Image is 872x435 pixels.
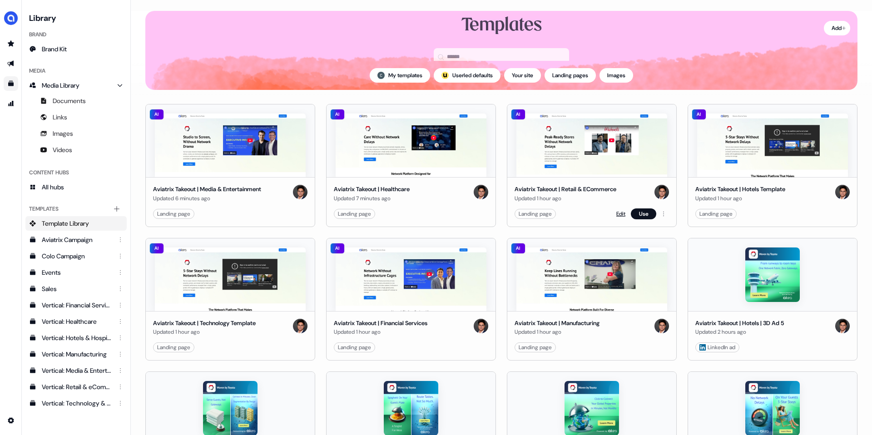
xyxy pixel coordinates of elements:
[654,185,669,199] img: Hugh
[334,185,410,194] div: Aviatrix Takeout | Healthcare
[25,165,127,180] div: Content Hubs
[338,343,371,352] div: Landing page
[695,185,785,194] div: Aviatrix Takeout | Hotels Template
[599,68,633,83] button: Images
[42,44,67,54] span: Brand Kit
[153,194,261,203] div: Updated 6 minutes ago
[145,238,315,361] button: Aviatrix Takeout | Technology TemplateAIAviatrix Takeout | Technology TemplateUpdated 1 hour agoH...
[25,110,127,124] a: Links
[42,382,112,391] div: Vertical: Retail & eCommerce
[42,366,112,375] div: Vertical: Media & Entertainment
[4,36,18,51] a: Go to prospects
[377,72,385,79] img: Calvin
[25,232,127,247] a: Aviatrix Campaign
[25,298,127,312] a: Vertical: Financial Services
[519,343,552,352] div: Landing page
[42,301,112,310] div: Vertical: Financial Services
[330,109,345,120] div: AI
[504,68,541,83] button: Your site
[53,96,86,105] span: Documents
[334,327,427,336] div: Updated 1 hour ago
[53,113,67,122] span: Links
[25,42,127,56] a: Brand Kit
[42,252,112,261] div: Colo Campaign
[474,319,488,333] img: Hugh
[441,72,449,79] img: userled logo
[434,68,500,83] button: userled logo;Userled defaults
[42,399,112,408] div: Vertical: Technology & Software
[25,126,127,141] a: Images
[507,238,677,361] button: Aviatrix Takeout | ManufacturingAIAviatrix Takeout | ManufacturingUpdated 1 hour agoHughLanding page
[153,327,256,336] div: Updated 1 hour ago
[25,64,127,78] div: Media
[336,114,486,177] img: Aviatrix Takeout | Healthcare
[42,219,89,228] span: Template Library
[835,319,850,333] img: Hugh
[699,209,733,218] div: Landing page
[336,247,486,311] img: Aviatrix Takeout | Financial Services
[25,363,127,378] a: Vertical: Media & Entertainment
[370,68,430,83] button: My templates
[330,243,345,254] div: AI
[334,194,410,203] div: Updated 7 minutes ago
[511,243,525,254] div: AI
[515,327,599,336] div: Updated 1 hour ago
[25,27,127,42] div: Brand
[461,14,542,37] div: Templates
[25,347,127,361] a: Vertical: Manufacturing
[157,209,190,218] div: Landing page
[153,185,261,194] div: Aviatrix Takeout | Media & Entertainment
[616,209,625,218] a: Edit
[42,268,112,277] div: Events
[519,209,552,218] div: Landing page
[42,183,64,192] span: All hubs
[697,114,848,177] img: Aviatrix Takeout | Hotels Template
[53,129,73,138] span: Images
[516,114,667,177] img: Aviatrix Takeout | Retail & ECommerce
[42,81,79,90] span: Media Library
[25,380,127,394] a: Vertical: Retail & eCommerce
[4,56,18,71] a: Go to outbound experience
[326,104,496,227] button: Aviatrix Takeout | HealthcareAIAviatrix Takeout | HealthcareUpdated 7 minutes agoHughLanding page
[699,343,735,352] div: LinkedIn ad
[25,314,127,329] a: Vertical: Healthcare
[155,247,306,311] img: Aviatrix Takeout | Technology Template
[511,109,525,120] div: AI
[4,413,18,428] a: Go to integrations
[25,282,127,296] a: Sales
[692,109,706,120] div: AI
[334,319,427,328] div: Aviatrix Takeout | Financial Services
[25,78,127,93] a: Media Library
[474,185,488,199] img: Hugh
[835,185,850,199] img: Hugh
[441,72,449,79] div: ;
[516,247,667,311] img: Aviatrix Takeout | Manufacturing
[42,350,112,359] div: Vertical: Manufacturing
[149,109,164,120] div: AI
[53,145,72,154] span: Videos
[25,331,127,345] a: Vertical: Hotels & Hospitality
[25,396,127,410] a: Vertical: Technology & Software
[824,21,850,35] button: Add
[688,238,857,361] button: Aviatrix Takeout | Hotels | 3D Ad 5Aviatrix Takeout | Hotels | 3D Ad 5Updated 2 hours agoHugh Lin...
[695,319,784,328] div: Aviatrix Takeout | Hotels | 3D Ad 5
[4,76,18,91] a: Go to templates
[25,249,127,263] a: Colo Campaign
[654,319,669,333] img: Hugh
[545,68,596,83] button: Landing pages
[25,180,127,194] a: All hubs
[42,333,112,342] div: Vertical: Hotels & Hospitality
[145,104,315,227] button: Aviatrix Takeout | Media & EntertainmentAIAviatrix Takeout | Media & EntertainmentUpdated 6 minut...
[25,216,127,231] a: Template Library
[149,243,164,254] div: AI
[515,185,616,194] div: Aviatrix Takeout | Retail & ECommerce
[631,208,656,219] button: Use
[155,114,306,177] img: Aviatrix Takeout | Media & Entertainment
[25,11,127,24] h3: Library
[695,327,784,336] div: Updated 2 hours ago
[42,317,112,326] div: Vertical: Healthcare
[42,284,112,293] div: Sales
[688,104,857,227] button: Aviatrix Takeout | Hotels TemplateAIAviatrix Takeout | Hotels TemplateUpdated 1 hour agoHughLandi...
[157,343,190,352] div: Landing page
[326,238,496,361] button: Aviatrix Takeout | Financial ServicesAIAviatrix Takeout | Financial ServicesUpdated 1 hour agoHug...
